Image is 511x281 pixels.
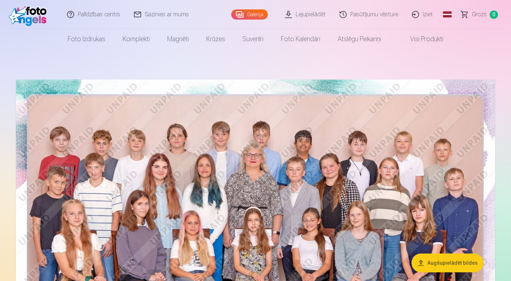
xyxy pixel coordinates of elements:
[411,254,483,272] button: Augšupielādēt bildes
[159,29,198,49] a: Magnēti
[490,10,498,19] span: 0
[231,9,268,20] a: Galerija
[272,29,329,49] a: Foto kalendāri
[234,29,272,49] a: Suvenīri
[59,29,114,49] a: Foto izdrukas
[198,29,234,49] a: Krūzes
[390,29,452,49] a: Visi produkti
[472,10,487,19] span: Grozs
[329,29,390,49] a: Atslēgu piekariņi
[114,29,159,49] a: Komplekti
[9,3,50,26] img: /fa1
